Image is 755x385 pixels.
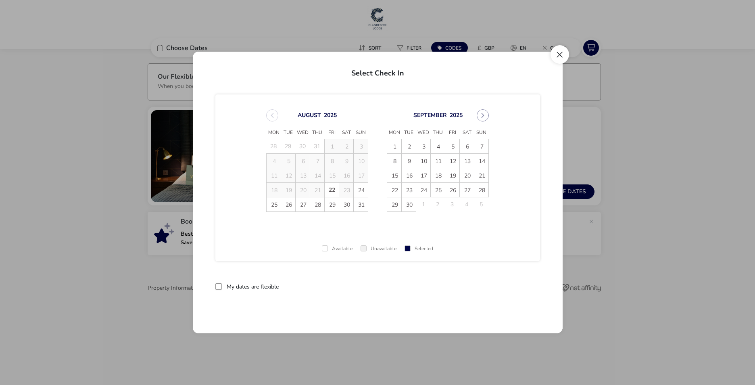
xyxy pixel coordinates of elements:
td: 3 [416,139,431,154]
td: 4 [460,197,474,212]
span: 24 [354,183,368,197]
span: 12 [446,154,460,168]
span: 28 [311,198,325,212]
span: 28 [475,183,489,197]
td: 6 [460,139,474,154]
div: Unavailable [361,246,396,251]
td: 28 [474,183,489,197]
span: 21 [475,169,489,183]
span: Thu [431,127,445,139]
td: 28 [267,139,281,154]
td: 10 [354,154,368,168]
td: 23 [402,183,416,197]
span: 15 [388,169,402,183]
div: Selected [405,246,433,251]
td: 24 [416,183,431,197]
span: Sun [354,127,368,139]
td: 18 [267,183,281,197]
span: 26 [282,198,296,212]
span: Thu [310,127,325,139]
span: 30 [340,198,354,212]
div: Choose Date [259,100,496,222]
td: 9 [402,154,416,168]
span: Tue [281,127,296,139]
td: 29 [325,197,339,212]
span: Wed [296,127,310,139]
span: Tue [402,127,416,139]
td: 25 [431,183,445,197]
span: Sat [339,127,354,139]
td: 3 [354,139,368,154]
td: 8 [387,154,402,168]
span: 26 [446,183,460,197]
span: 30 [402,198,416,212]
span: 17 [417,169,431,183]
td: 2 [402,139,416,154]
td: 21 [310,183,325,197]
td: 16 [402,168,416,183]
td: 27 [296,197,310,212]
td: 19 [445,168,460,183]
span: Wed [416,127,431,139]
span: 22 [325,183,339,197]
td: 30 [402,197,416,212]
span: 18 [431,169,445,183]
td: 5 [281,154,296,168]
span: 8 [388,154,402,168]
td: 23 [339,183,354,197]
td: 4 [267,154,281,168]
td: 5 [474,197,489,212]
td: 12 [445,154,460,168]
td: 9 [339,154,354,168]
span: 20 [460,169,474,183]
span: Sun [474,127,489,139]
td: 30 [296,139,310,154]
td: 1 [416,197,431,212]
td: 7 [474,139,489,154]
td: 29 [387,197,402,212]
td: 20 [460,168,474,183]
td: 4 [431,139,445,154]
td: 13 [460,154,474,168]
span: 29 [325,198,339,212]
label: My dates are flexible [227,284,279,290]
button: Choose Year [450,111,463,119]
td: 2 [431,197,445,212]
td: 3 [445,197,460,212]
td: 15 [325,168,339,183]
td: 14 [474,154,489,168]
span: 3 [417,140,431,154]
div: Available [322,246,352,251]
td: 31 [310,139,325,154]
td: 21 [474,168,489,183]
span: 31 [354,198,368,212]
span: 6 [460,140,474,154]
span: 29 [388,198,402,212]
td: 17 [416,168,431,183]
td: 15 [387,168,402,183]
td: 26 [445,183,460,197]
span: 27 [296,198,310,212]
span: Mon [387,127,402,139]
td: 1 [387,139,402,154]
td: 17 [354,168,368,183]
button: Close [551,45,569,64]
span: 24 [417,183,431,197]
td: 16 [339,168,354,183]
span: 1 [388,140,402,154]
span: 5 [446,140,460,154]
td: 11 [431,154,445,168]
span: 4 [431,140,445,154]
td: 5 [445,139,460,154]
td: 2 [339,139,354,154]
td: 28 [310,197,325,212]
span: 22 [388,183,402,197]
td: 27 [460,183,474,197]
span: 14 [475,154,489,168]
button: Choose Year [324,111,337,119]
